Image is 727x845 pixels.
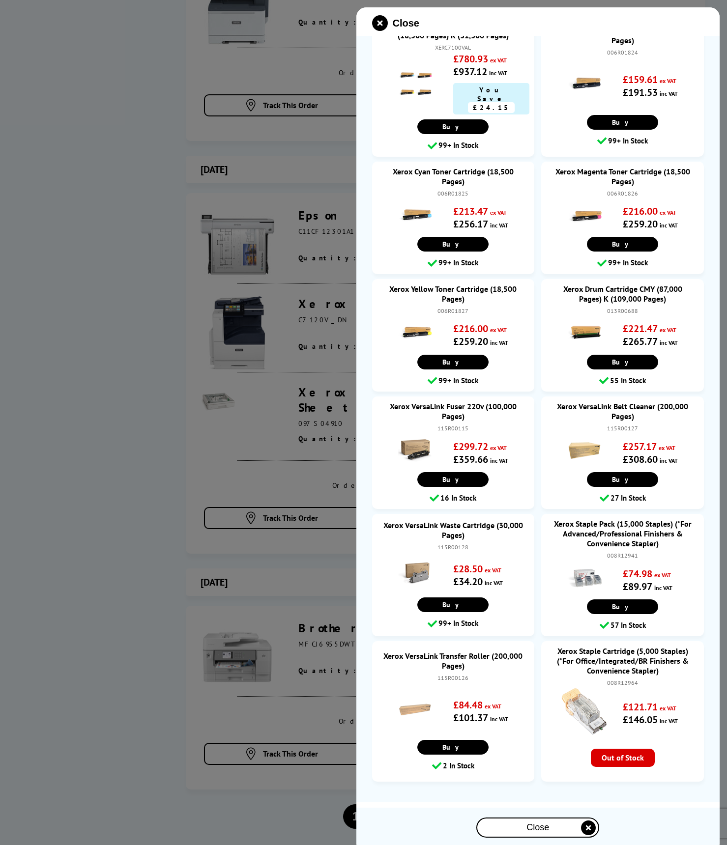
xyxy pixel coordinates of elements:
img: Xerox Staple Pack (15,000 Staples) (*For Advanced/Professional Finishers & Convenience Stapler) [567,561,602,595]
img: Xerox Magenta Toner Cartridge (18,500 Pages) [567,198,602,233]
div: 006R01826 [551,189,694,198]
strong: £24.15 [468,102,515,113]
div: 008R12941 [551,551,694,561]
a: Xerox Staple Cartridge (5,000 Staples) (*For Office/Integrated/BR Finishers & Convenience Stapler) [551,646,694,676]
strong: £259.20 [453,335,488,348]
div: 013R00688 [551,306,694,316]
span: inc VAT [485,579,503,587]
div: 2 In Stock [377,760,530,772]
span: ex VAT [490,209,507,216]
strong: £216.00 [453,322,488,335]
div: 115R00128 [382,542,525,552]
strong: £256.17 [453,218,488,230]
span: ex VAT [654,571,671,579]
span: ex VAT [660,209,676,216]
span: ex VAT [660,326,676,334]
button: close modal [372,15,419,31]
img: Xerox Toner Cartridge Value Pack CMY (18,500 Pages) K (31,300 Pages) [398,67,432,101]
img: Xerox VersaLink Fuser 220v (100,000 Pages) [398,433,432,468]
span: ex VAT [490,444,507,451]
span: inc VAT [490,222,508,229]
strong: £359.66 [453,453,488,466]
img: Xerox VersaLink Transfer Roller (200,000 Pages) [398,692,432,727]
img: Xerox Drum Cartridge CMY (87,000 Pages) K (109,000 Pages) [567,316,602,350]
div: 006R01827 [382,306,525,316]
a: Xerox Drum Cartridge CMY (87,000 Pages) K (109,000 Pages) [551,284,694,304]
div: 99+ In Stock [546,135,699,147]
div: 008R12964 [551,678,694,688]
span: Close [526,822,549,833]
span: inc VAT [654,584,672,591]
img: Xerox Black Toner Cartridge (31,300 Pages) [567,67,602,101]
strong: £34.20 [453,575,483,588]
span: Buy [442,743,464,752]
img: Xerox VersaLink Belt Cleaner (200,000 Pages) [567,433,602,468]
span: inc VAT [660,339,678,346]
span: inc VAT [490,339,508,346]
div: 99+ In Stock [377,139,530,152]
div: 006R01825 [382,189,525,198]
a: Xerox VersaLink Belt Cleaner (200,000 Pages) [551,401,694,421]
span: Buy [442,600,464,609]
a: Xerox VersaLink Fuser 220v (100,000 Pages) [382,401,525,421]
img: Xerox Staple Cartridge (5,000 Staples) (*For Office/Integrated/BR Finishers & Convenience Stapler) [561,688,608,735]
div: 55 In Stock [546,374,699,387]
strong: £28.50 [453,563,483,575]
img: Xerox VersaLink Waste Cartridge (30,000 Pages) [398,556,432,591]
div: 99+ In Stock [377,617,530,630]
span: Buy [612,358,633,366]
span: Out of Stock [591,749,655,767]
span: Buy [442,122,464,131]
span: inc VAT [660,222,678,229]
span: Buy [442,475,464,484]
span: Buy [442,240,464,249]
img: Xerox Yellow Toner Cartridge (18,500 Pages) [398,316,432,350]
strong: £308.60 [623,453,658,466]
span: ex VAT [660,704,676,712]
span: Buy [442,358,464,366]
img: Xerox Cyan Toner Cartridge (18,500 Pages) [398,198,432,233]
div: 16 In Stock [377,492,530,505]
span: ex VAT [485,566,501,574]
strong: £265.77 [623,335,658,348]
a: Xerox VersaLink Transfer Roller (200,000 Pages) [382,651,525,671]
span: inc VAT [490,715,508,723]
strong: £121.71 [623,701,658,713]
span: Buy [612,602,633,611]
strong: £221.47 [623,322,658,335]
strong: £257.17 [623,440,657,453]
strong: £191.53 [623,86,658,99]
div: 99+ In Stock [377,256,530,269]
strong: £146.05 [623,713,658,726]
strong: £937.12 [453,65,487,78]
strong: £213.47 [453,205,488,218]
div: 99+ In Stock [377,374,530,387]
strong: £101.37 [453,711,488,724]
span: ex VAT [490,56,507,64]
div: 57 In Stock [546,619,699,632]
div: 115R00115 [382,423,525,433]
div: 115R00127 [551,423,694,433]
span: You Save [477,85,505,103]
span: Buy [612,475,633,484]
a: Xerox Cyan Toner Cartridge (18,500 Pages) [382,167,525,186]
span: inc VAT [660,90,678,97]
span: inc VAT [660,457,678,464]
div: 115R00126 [382,673,525,683]
a: Xerox Staple Pack (15,000 Staples) (*For Advanced/Professional Finishers & Convenience Stapler) [551,519,694,548]
span: Close [393,18,419,29]
button: close modal [476,817,599,838]
strong: £259.20 [623,218,658,230]
strong: £84.48 [453,699,483,711]
span: inc VAT [490,457,508,464]
a: Xerox Yellow Toner Cartridge (18,500 Pages) [382,284,525,304]
strong: £780.93 [453,53,488,65]
div: 99+ In Stock [546,256,699,269]
span: Buy [612,240,633,249]
a: Xerox VersaLink Waste Cartridge (30,000 Pages) [382,520,525,540]
span: ex VAT [490,326,507,334]
span: inc VAT [489,69,507,77]
strong: £74.98 [623,567,652,580]
span: ex VAT [659,444,675,451]
strong: £89.97 [623,580,652,593]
